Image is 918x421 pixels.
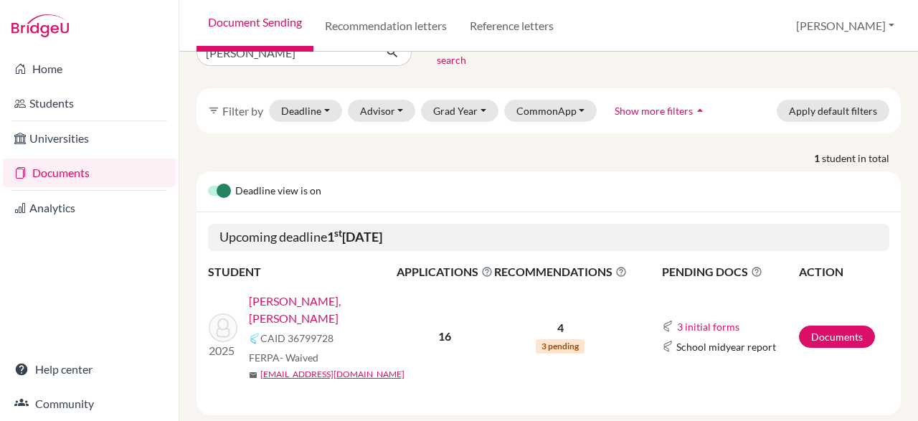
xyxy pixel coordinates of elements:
button: Advisor [348,100,416,122]
button: Show more filtersarrow_drop_up [602,100,719,122]
button: Grad Year [421,100,498,122]
span: School midyear report [676,339,776,354]
i: arrow_drop_up [693,103,707,118]
a: Documents [799,326,875,348]
img: Common App logo [249,333,260,344]
span: FERPA [249,350,318,365]
a: Community [3,389,176,418]
button: Deadline [269,100,342,122]
a: Analytics [3,194,176,222]
span: CAID 36799728 [260,331,333,346]
button: 3 initial forms [676,318,740,335]
sup: st [334,227,342,239]
th: STUDENT [208,262,396,281]
span: APPLICATIONS [397,263,493,280]
a: [EMAIL_ADDRESS][DOMAIN_NAME] [260,368,404,381]
input: Find student by name... [197,39,374,66]
a: Universities [3,124,176,153]
a: [PERSON_NAME], [PERSON_NAME] [249,293,406,327]
button: CommonApp [504,100,597,122]
span: 3 pending [536,339,585,354]
th: ACTION [798,262,889,281]
i: filter_list [208,105,219,116]
span: RECOMMENDATIONS [494,263,627,280]
button: Clear search [412,34,491,71]
span: Filter by [222,104,263,118]
a: Students [3,89,176,118]
p: 2025 [209,342,237,359]
img: Kwasi Korankye, John Clinton [209,313,237,342]
span: - Waived [280,351,318,364]
a: Home [3,55,176,83]
span: mail [249,371,257,379]
button: [PERSON_NAME] [790,12,901,39]
img: Common App logo [662,341,673,352]
img: Common App logo [662,321,673,332]
p: 4 [494,319,627,336]
a: Documents [3,159,176,187]
img: Bridge-U [11,14,69,37]
strong: 1 [814,151,822,166]
b: 1 [DATE] [327,229,382,245]
button: Apply default filters [777,100,889,122]
b: 16 [438,329,451,343]
span: PENDING DOCS [662,263,798,280]
span: Show more filters [615,105,693,117]
h5: Upcoming deadline [208,224,889,251]
a: Help center [3,355,176,384]
span: student in total [822,151,901,166]
span: Deadline view is on [235,183,321,200]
